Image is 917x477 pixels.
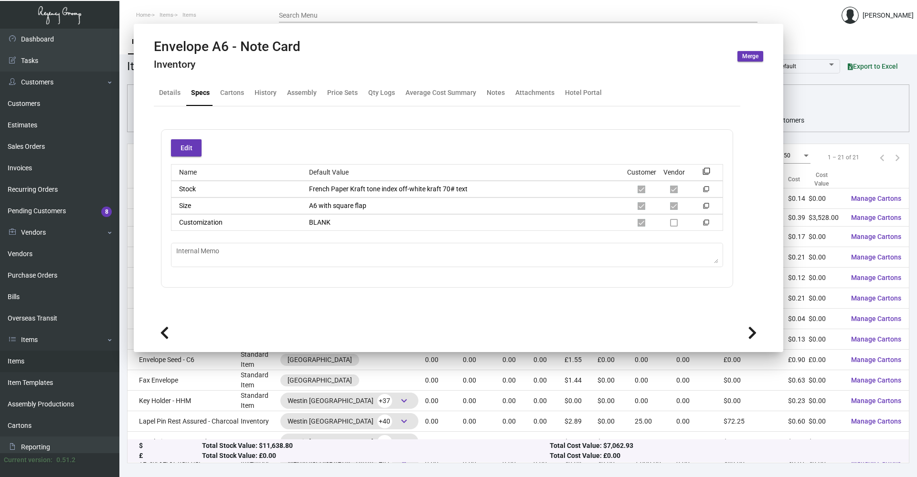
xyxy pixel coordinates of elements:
span: +37 [377,394,392,408]
td: $72.25 [724,432,788,452]
div: Default Value [301,167,626,177]
td: $0.00 [809,227,843,247]
td: Lapel Pin Rest Assured - Charcoal [128,411,241,432]
td: Inventory [241,411,280,432]
td: $0.00 [597,432,634,452]
td: 25.00 [635,432,676,452]
td: 0.00 [425,432,463,452]
div: Vendor [663,167,685,177]
img: admin@bootstrapmaster.com [842,7,859,24]
div: Items [132,37,149,47]
div: Assembly [287,88,317,98]
h4: Inventory [154,59,300,71]
button: Edit [171,139,202,156]
div: [GEOGRAPHIC_DATA] [288,375,352,385]
span: Manage Cartons [851,315,901,322]
td: $0.00 [724,391,788,411]
td: 0.00 [635,350,676,370]
mat-icon: filter_none [703,188,709,194]
td: 0.00 [676,411,724,432]
span: Manage Cartons [851,356,901,363]
div: Specs [191,88,210,98]
td: #10 Envelopes [128,247,241,268]
mat-icon: filter_none [703,205,709,211]
td: $0.63 [788,370,809,391]
td: $0.12 [788,268,809,288]
span: Items [182,12,196,18]
div: Qty Logs [368,88,395,98]
td: £1.55 [565,350,598,370]
td: 0.00 [635,391,676,411]
td: 0.00 [502,432,533,452]
div: Total Cost Value: £0.00 [550,451,897,461]
td: $0.04 [788,309,809,329]
td: $0.13 [788,329,809,350]
td: $0.00 [565,391,598,411]
td: 0.00 [676,350,724,370]
td: $0.00 [597,370,634,391]
span: Manage Cartons [851,274,901,281]
div: Cartons [220,88,244,98]
span: Manage Cartons [851,294,901,302]
td: $0.00 [597,391,634,411]
span: Manage Cartons [851,195,901,202]
span: Edit [181,144,192,152]
td: 0.00 [425,411,463,432]
td: $0.60 [788,411,809,432]
mat-icon: filter_none [703,221,709,228]
td: Key Holder - HHM [128,391,241,411]
span: All Customers [763,114,804,126]
td: $0.00 [809,391,843,411]
span: Manage Cartons [851,438,901,446]
td: Lapel Pin Rest Assured - Navy [128,432,241,452]
td: Inventory [241,432,280,452]
div: Westin [GEOGRAPHIC_DATA] [288,394,411,408]
td: 0.00 [533,350,564,370]
div: History [255,88,277,98]
div: Westin [GEOGRAPHIC_DATA] [288,414,411,428]
td: $0.00 [809,370,843,391]
td: 0.00 [463,350,502,370]
td: $3,528.00 [809,209,843,227]
td: $0.23 [788,391,809,411]
td: $0.60 [788,432,809,452]
td: 0.00 [676,432,724,452]
span: keyboard_arrow_down [398,415,410,427]
td: $0.00 [724,370,788,391]
span: keyboard_arrow_down [398,395,410,406]
span: Manage Cartons [851,335,901,343]
td: 0.00 [463,432,502,452]
td: $0.00 [809,268,843,288]
td: Standard Item [241,370,280,391]
td: 0.00 [676,391,724,411]
td: $0.14 [788,188,809,209]
td: $1.44 [565,370,598,391]
td: $0.00 [809,188,843,209]
td: #10 Envelope [128,188,241,209]
mat-select: Items per page: [784,153,810,159]
div: 0.51.2 [56,455,75,465]
td: 0.00 [463,370,502,391]
div: Hotel Portal [565,88,602,98]
div: Total Cost Value: $7,062.93 [550,441,897,451]
span: Default [778,63,796,70]
td: $0.00 [809,432,843,452]
td: £0.00 [597,350,634,370]
td: Standard Item [241,391,280,411]
td: Fax Envelope [128,370,241,391]
td: $0.00 [809,309,843,329]
td: Envelope #10 [128,268,241,288]
td: $0.21 [788,288,809,309]
span: Manage Cartons [851,397,901,404]
span: Manage Cartons [851,214,901,221]
div: Customer [627,167,656,177]
td: Envelope Seed - C6 [128,350,241,370]
button: Previous page [874,150,890,165]
td: 0.00 [533,411,564,432]
td: $0.00 [809,247,843,268]
div: Details [159,88,181,98]
td: #10 Envelope [128,227,241,247]
td: 0.00 [463,391,502,411]
div: Average Cost Summary [405,88,476,98]
td: $0.39 [788,209,809,227]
